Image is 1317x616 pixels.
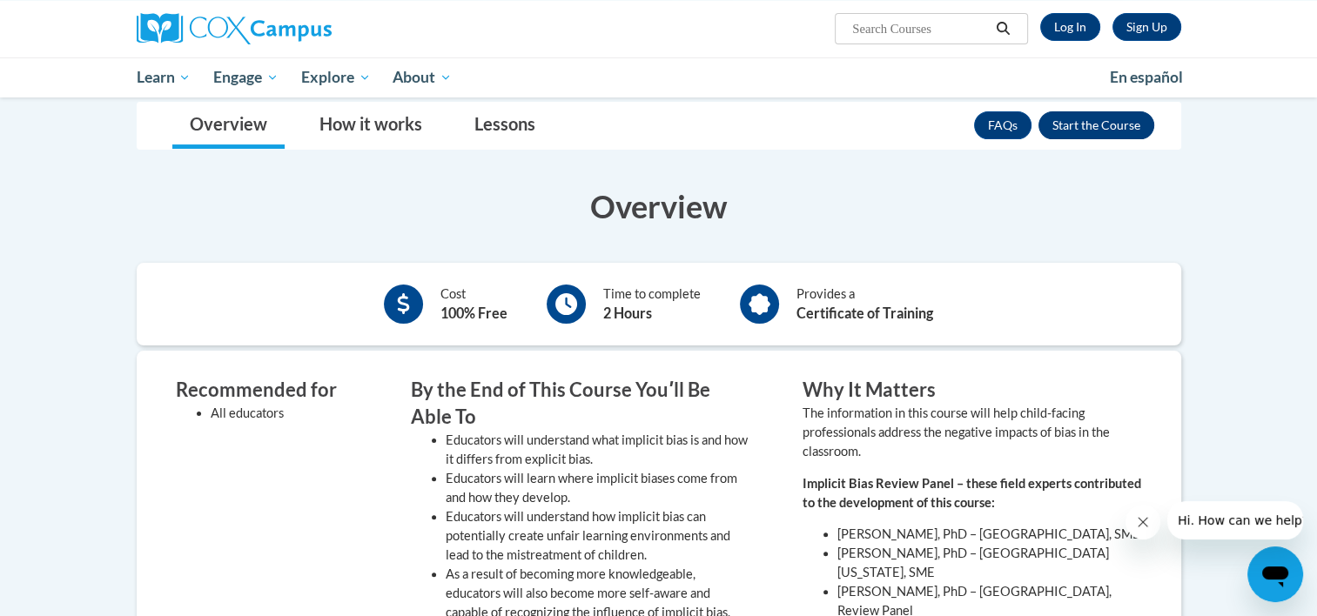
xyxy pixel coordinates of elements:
h3: Overview [137,184,1181,228]
h3: Recommended for [176,377,359,404]
span: En español [1110,68,1183,86]
div: Provides a [796,285,933,324]
strong: Implicit Bias Review Panel – these field experts contributed to the development of this course: [803,476,1141,510]
li: [PERSON_NAME], PhD – [GEOGRAPHIC_DATA], SME [837,525,1142,544]
b: 2 Hours [603,305,652,321]
span: Engage [213,67,279,88]
a: How it works [302,103,440,149]
a: Engage [202,57,290,97]
a: En español [1099,59,1194,96]
span: Hi. How can we help? [10,12,141,26]
a: Cox Campus [137,13,467,44]
iframe: Button to launch messaging window [1247,546,1303,602]
span: Explore [301,67,371,88]
div: Cost [440,285,507,324]
a: FAQs [974,111,1031,139]
h3: Why It Matters [803,377,1142,404]
li: Educators will understand what implicit bias is and how it differs from explicit bias. [446,431,750,469]
b: Certificate of Training [796,305,933,321]
li: Educators will understand how implicit bias can potentially create unfair learning environments a... [446,507,750,565]
a: Lessons [457,103,553,149]
li: [PERSON_NAME], PhD – [GEOGRAPHIC_DATA][US_STATE], SME [837,544,1142,582]
button: Enroll [1038,111,1154,139]
b: 100% Free [440,305,507,321]
h3: By the End of This Course Youʹll Be Able To [411,377,750,431]
a: Log In [1040,13,1100,41]
a: Overview [172,103,285,149]
span: About [393,67,452,88]
a: Learn [125,57,203,97]
span: Learn [136,67,191,88]
li: Educators will learn where implicit biases come from and how they develop. [446,469,750,507]
button: Search [990,18,1016,39]
input: Search Courses [850,18,990,39]
li: All educators [211,404,359,423]
a: Explore [290,57,382,97]
iframe: Close message [1125,505,1160,539]
a: Register [1112,13,1181,41]
div: Main menu [111,57,1207,97]
img: Cox Campus [137,13,332,44]
div: Time to complete [603,285,701,324]
iframe: Message from company [1167,501,1303,539]
a: About [381,57,463,97]
p: The information in this course will help child-facing professionals address the negative impacts ... [803,404,1142,461]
